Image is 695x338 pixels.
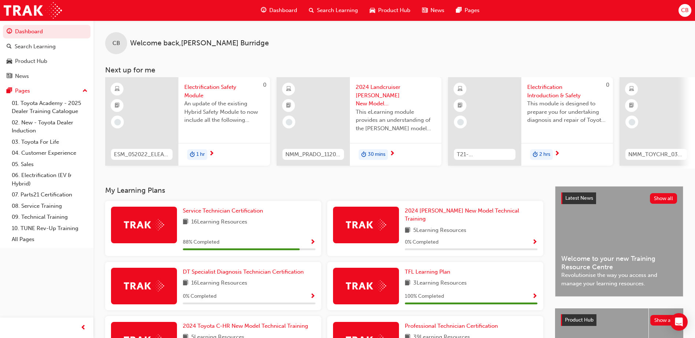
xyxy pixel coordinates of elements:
[3,40,90,53] a: Search Learning
[565,317,594,323] span: Product Hub
[124,280,164,292] img: Trak
[405,268,450,275] span: TFL Learning Plan
[183,218,188,227] span: book-icon
[533,150,538,159] span: duration-icon
[555,186,683,297] a: Latest NewsShow allWelcome to your new Training Resource CentreRevolutionise the way you access a...
[183,268,307,276] a: DT Specialist Diagnosis Technician Certification
[405,323,498,329] span: Professional Technician Certification
[346,219,386,230] img: Trak
[15,42,56,51] div: Search Learning
[681,6,689,15] span: CB
[3,84,90,98] button: Pages
[450,3,485,18] a: pages-iconPages
[356,83,436,108] span: 2024 Landcruiser [PERSON_NAME] New Model Mechanisms - Model Outline 1
[405,226,410,235] span: book-icon
[7,29,12,35] span: guage-icon
[405,292,444,301] span: 100 % Completed
[361,150,366,159] span: duration-icon
[561,192,677,204] a: Latest NewsShow all
[9,170,90,189] a: 06. Electrification (EV & Hybrid)
[356,108,436,133] span: This eLearning module provides an understanding of the [PERSON_NAME] model line-up and its Katash...
[303,3,364,18] a: search-iconSearch Learning
[9,159,90,170] a: 05. Sales
[405,322,501,330] a: Professional Technician Certification
[183,268,304,275] span: DT Specialist Diagnosis Technician Certification
[3,25,90,38] a: Dashboard
[269,6,297,15] span: Dashboard
[606,82,609,88] span: 0
[7,44,12,50] span: search-icon
[183,292,217,301] span: 0 % Completed
[310,293,315,300] span: Show Progress
[130,39,269,48] span: Welcome back , [PERSON_NAME] Burridge
[368,150,385,159] span: 30 mins
[554,151,560,157] span: next-icon
[286,84,291,94] span: learningResourceType_ELEARNING-icon
[81,323,86,333] span: prev-icon
[4,2,62,19] img: Trak
[261,6,266,15] span: guage-icon
[364,3,416,18] a: car-iconProduct Hub
[183,279,188,288] span: book-icon
[9,234,90,245] a: All Pages
[679,4,691,17] button: CB
[458,84,463,94] span: learningResourceType_ELEARNING-icon
[9,211,90,223] a: 09. Technical Training
[9,117,90,136] a: 02. New - Toyota Dealer Induction
[532,238,537,247] button: Show Progress
[9,147,90,159] a: 04. Customer Experience
[413,279,467,288] span: 3 Learning Resources
[405,238,439,247] span: 0 % Completed
[263,82,266,88] span: 0
[405,268,453,276] a: TFL Learning Plan
[346,280,386,292] img: Trak
[112,39,120,48] span: CB
[115,84,120,94] span: learningResourceType_ELEARNING-icon
[286,101,291,110] span: booktick-icon
[378,6,410,15] span: Product Hub
[629,119,635,125] span: learningRecordVerb_NONE-icon
[430,6,444,15] span: News
[405,207,519,222] span: 2024 [PERSON_NAME] New Model Technical Training
[405,279,410,288] span: book-icon
[527,83,607,99] span: Electrification Introduction & Safety
[191,218,247,227] span: 16 Learning Resources
[628,150,684,159] span: NMM_TOYCHR_032024_MODULE_1
[114,150,170,159] span: ESM_052022_ELEARN
[309,6,314,15] span: search-icon
[457,150,513,159] span: T21-FOD_HVIS_PREREQ
[465,6,480,15] span: Pages
[7,58,12,65] span: car-icon
[124,219,164,230] img: Trak
[9,98,90,117] a: 01. Toyota Academy - 2025 Dealer Training Catalogue
[457,119,464,125] span: learningRecordVerb_NONE-icon
[196,150,205,159] span: 1 hr
[670,313,688,331] div: Open Intercom Messenger
[7,73,12,80] span: news-icon
[561,255,677,271] span: Welcome to your new Training Resource Centre
[115,101,120,110] span: booktick-icon
[7,88,12,94] span: pages-icon
[183,323,308,329] span: 2024 Toyota C-HR New Model Technical Training
[255,3,303,18] a: guage-iconDashboard
[15,87,30,95] div: Pages
[389,151,395,157] span: next-icon
[310,238,315,247] button: Show Progress
[184,99,264,124] span: An update of the existing Hybrid Safety Module to now include all the following electrification v...
[458,101,463,110] span: booktick-icon
[114,119,121,125] span: learningRecordVerb_NONE-icon
[9,223,90,234] a: 10. TUNE Rev-Up Training
[532,239,537,246] span: Show Progress
[190,150,195,159] span: duration-icon
[93,66,695,74] h3: Next up for me
[539,150,550,159] span: 2 hrs
[15,57,47,65] div: Product Hub
[105,77,270,166] a: 0ESM_052022_ELEARNElectrification Safety ModuleAn update of the existing Hybrid Safety Module to ...
[310,292,315,301] button: Show Progress
[370,6,375,15] span: car-icon
[286,119,292,125] span: learningRecordVerb_NONE-icon
[82,86,88,96] span: up-icon
[561,314,677,326] a: Product HubShow all
[405,207,537,223] a: 2024 [PERSON_NAME] New Model Technical Training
